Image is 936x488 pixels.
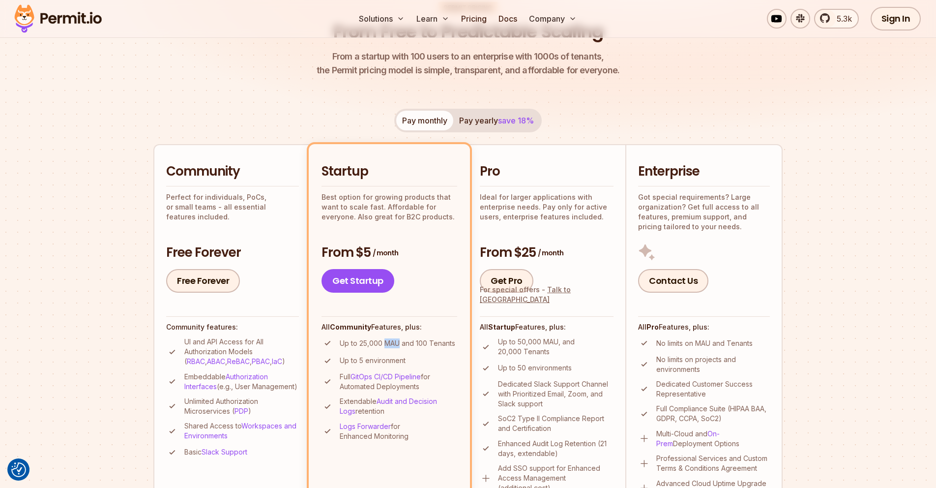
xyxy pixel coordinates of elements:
a: Logs Forwarder [340,422,391,430]
a: Get Pro [480,269,533,293]
p: Best option for growing products that want to scale fast. Affordable for everyone. Also great for... [322,192,457,222]
span: / month [538,248,563,258]
p: Embeddable (e.g., User Management) [184,372,299,392]
p: Shared Access to [184,421,299,441]
strong: Community [330,323,371,331]
p: Up to 25,000 MAU and 100 Tenants [340,338,455,348]
a: GitOps CI/CD Pipeline [351,372,421,381]
h4: All Features, plus: [322,322,457,332]
span: save 18% [498,116,534,125]
h4: Community features: [166,322,299,332]
a: ReBAC [227,357,250,366]
a: On-Prem [656,429,720,448]
p: Up to 50,000 MAU, and 20,000 Tenants [498,337,614,357]
p: Dedicated Slack Support Channel with Prioritized Email, Zoom, and Slack support [498,379,614,409]
a: Sign In [871,7,921,30]
p: Extendable retention [340,396,457,416]
p: Unlimited Authorization Microservices ( ) [184,396,299,416]
a: Get Startup [322,269,394,293]
h2: Community [166,163,299,181]
p: UI and API Access for All Authorization Models ( , , , , ) [184,337,299,366]
span: / month [373,248,398,258]
div: For special offers - [480,285,614,305]
h3: From $5 [322,244,457,262]
button: Consent Preferences [11,462,26,477]
p: Professional Services and Custom Terms & Conditions Agreement [656,454,770,473]
a: Contact Us [638,269,708,293]
p: Up to 5 environment [340,356,406,366]
a: Audit and Decision Logs [340,397,437,415]
h3: From $25 [480,244,614,262]
h4: All Features, plus: [638,322,770,332]
p: for Enhanced Monitoring [340,422,457,441]
h1: From Free to Predictable Scaling [333,20,603,44]
p: Basic [184,447,247,457]
p: the Permit pricing model is simple, transparent, and affordable for everyone. [317,50,619,77]
a: Slack Support [202,448,247,456]
img: Revisit consent button [11,462,26,477]
p: No limits on projects and environments [656,355,770,374]
p: No limits on MAU and Tenants [656,338,753,348]
img: Permit logo [10,2,106,35]
a: ABAC [207,357,225,366]
button: Learn [412,9,453,29]
h2: Enterprise [638,163,770,181]
p: Multi-Cloud and Deployment Options [656,429,770,449]
p: Ideal for larger applications with enterprise needs. Pay only for active users, enterprise featur... [480,192,614,222]
a: PDP [234,407,248,415]
p: Perfect for individuals, PoCs, or small teams - all essential features included. [166,192,299,222]
span: 5.3k [831,13,852,25]
button: Pay yearlysave 18% [453,111,540,130]
h2: Pro [480,163,614,181]
a: Docs [495,9,521,29]
p: SoC2 Type II Compliance Report and Certification [498,414,614,433]
a: 5.3k [814,9,859,29]
strong: Pro [646,323,659,331]
p: Got special requirements? Large organization? Get full access to all features, premium support, a... [638,192,770,232]
button: Solutions [355,9,409,29]
p: Dedicated Customer Success Representative [656,379,770,399]
p: Full for Automated Deployments [340,372,457,392]
a: Authorization Interfaces [184,372,268,391]
a: Pricing [457,9,491,29]
a: RBAC [187,357,205,366]
h3: Free Forever [166,244,299,262]
p: Enhanced Audit Log Retention (21 days, extendable) [498,439,614,458]
strong: Startup [488,323,515,331]
a: IaC [272,357,282,366]
button: Company [525,9,581,29]
span: From a startup with 100 users to an enterprise with 1000s of tenants, [317,50,619,63]
h4: All Features, plus: [480,322,614,332]
p: Full Compliance Suite (HIPAA BAA, GDPR, CCPA, SoC2) [656,404,770,424]
a: Free Forever [166,269,240,293]
p: Up to 50 environments [498,363,572,373]
h2: Startup [322,163,457,181]
a: PBAC [252,357,270,366]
